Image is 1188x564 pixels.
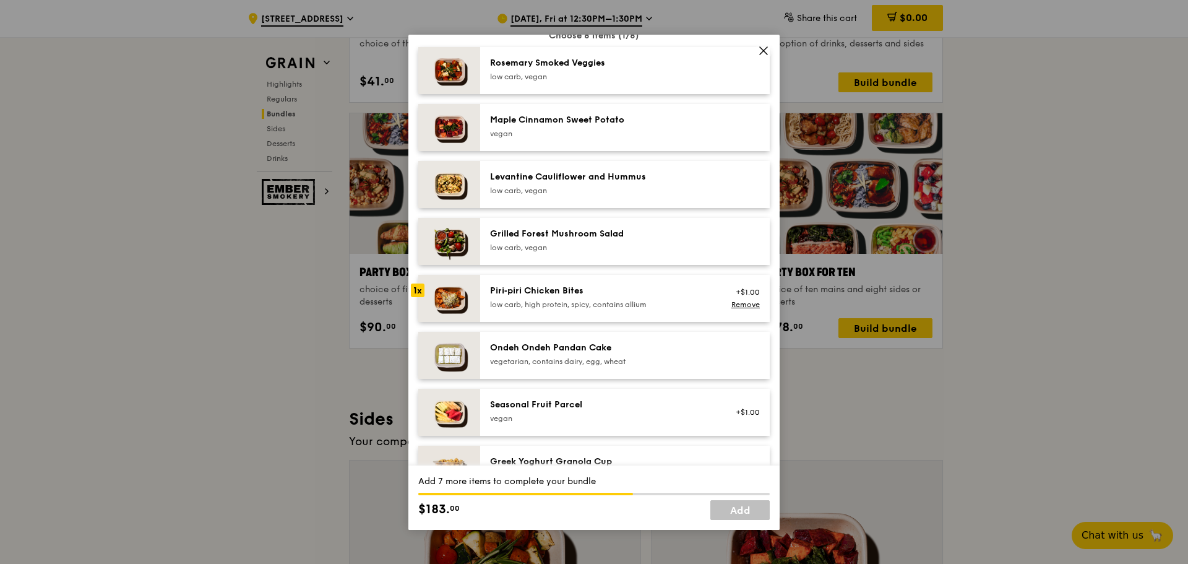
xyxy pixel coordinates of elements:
img: daily_normal_Levantine_Cauliflower_and_Hummus__Horizontal_.jpg [418,161,480,208]
span: 00 [450,503,460,513]
div: low carb, vegan [490,243,712,253]
div: vegetarian, contains dairy, egg, wheat [490,357,712,367]
div: Ondeh Ondeh Pandan Cake [490,342,712,354]
div: Maple Cinnamon Sweet Potato [490,114,712,126]
img: daily_normal_Thyme-Rosemary-Zucchini-HORZ.jpg [418,47,480,94]
div: Greek Yoghurt Granola Cup [490,456,712,468]
div: 1x [411,284,424,297]
div: Levantine Cauliflower and Hummus [490,171,712,183]
div: +$1.00 [727,287,760,297]
div: Add 7 more items to complete your bundle [418,475,770,488]
img: daily_normal_Maple_Cinnamon_Sweet_Potato__Horizontal_.jpg [418,104,480,151]
img: daily_normal_Grilled-Forest-Mushroom-Salad-HORZ.jpg [418,218,480,265]
div: Piri‑piri Chicken Bites [490,285,712,297]
div: low carb, high protein, spicy, contains allium [490,300,712,310]
div: Rosemary Smoked Veggies [490,57,712,69]
a: Remove [731,300,760,309]
div: low carb, vegan [490,72,712,82]
div: vegan [490,414,712,423]
img: daily_normal_Greek_Yoghurt_Granola_Cup.jpeg [418,446,480,508]
a: Add [710,500,770,520]
img: daily_normal_Seasonal_Fruit_Parcel__Horizontal_.jpg [418,389,480,436]
div: low carb, vegan [490,186,712,196]
img: daily_normal_Piri-Piri-Chicken-Bites-HORZ.jpg [418,275,480,322]
div: vegan [490,129,712,139]
img: daily_normal_Ondeh_Ondeh_Pandan_Cake-HORZ.jpg [418,332,480,379]
div: Grilled Forest Mushroom Salad [490,228,712,240]
div: Choose 8 items (1/8) [418,30,770,42]
div: Seasonal Fruit Parcel [490,399,712,411]
div: +$1.00 [727,407,760,417]
span: $183. [418,500,450,519]
div: +$1.00 [727,464,760,474]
